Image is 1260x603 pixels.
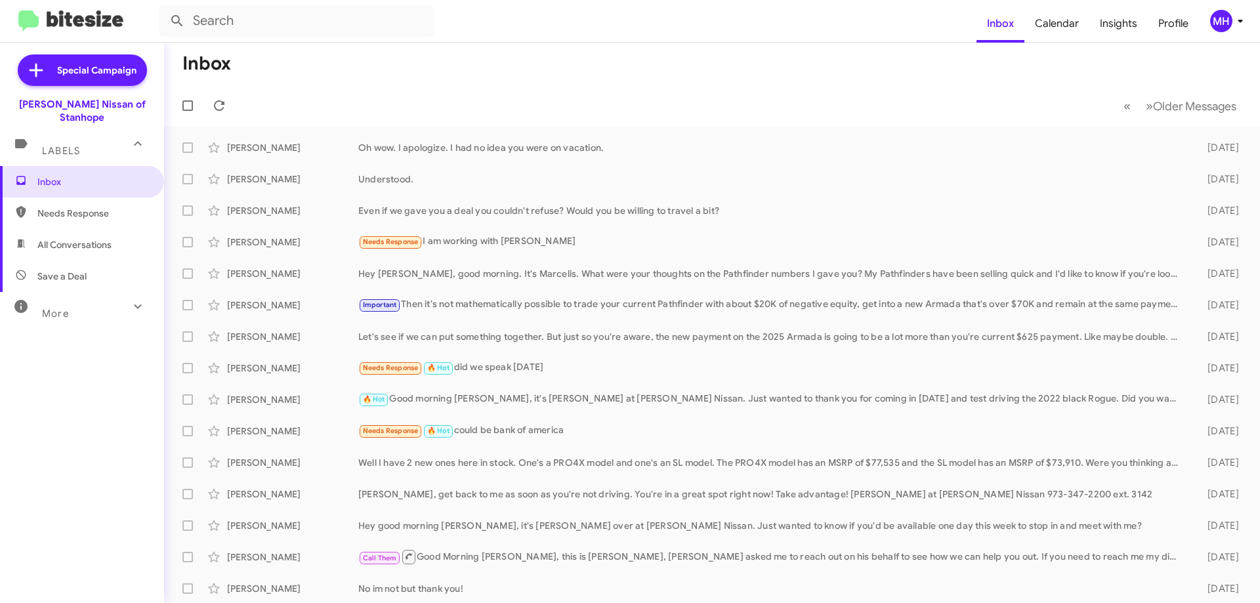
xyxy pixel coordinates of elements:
div: [PERSON_NAME] [227,582,358,595]
span: Labels [42,145,80,157]
div: could be bank of america [358,423,1186,438]
div: I am working with [PERSON_NAME] [358,234,1186,249]
div: [PERSON_NAME] [227,299,358,312]
span: Older Messages [1153,99,1236,114]
div: did we speak [DATE] [358,360,1186,375]
span: 🔥 Hot [427,364,450,372]
div: [DATE] [1186,141,1249,154]
button: Previous [1116,93,1139,119]
span: Special Campaign [57,64,136,77]
nav: Page navigation example [1116,93,1244,119]
div: [DATE] [1186,299,1249,312]
div: [DATE] [1186,393,1249,406]
div: [DATE] [1186,236,1249,249]
h1: Inbox [182,53,231,74]
span: More [42,308,69,320]
span: » [1146,98,1153,114]
button: MH [1199,10,1246,32]
div: [DATE] [1186,551,1249,564]
input: Search [159,5,434,37]
span: Needs Response [363,364,419,372]
a: Inbox [976,5,1024,43]
div: Hey good morning [PERSON_NAME], it's [PERSON_NAME] over at [PERSON_NAME] Nissan. Just wanted to k... [358,519,1186,532]
div: [DATE] [1186,204,1249,217]
span: Inbox [37,175,149,188]
span: Needs Response [37,207,149,220]
span: 🔥 Hot [427,426,450,435]
div: [DATE] [1186,330,1249,343]
div: [DATE] [1186,582,1249,595]
div: [PERSON_NAME], get back to me as soon as you're not driving. You're in a great spot right now! Ta... [358,488,1186,501]
div: [PERSON_NAME] [227,519,358,532]
div: [PERSON_NAME] [227,488,358,501]
div: No im not but thank you! [358,582,1186,595]
div: Let's see if we can put something together. But just so you're aware, the new payment on the 2025... [358,330,1186,343]
div: [DATE] [1186,173,1249,186]
span: Needs Response [363,426,419,435]
div: [DATE] [1186,519,1249,532]
div: [PERSON_NAME] [227,173,358,186]
div: [DATE] [1186,456,1249,469]
div: [PERSON_NAME] [227,393,358,406]
div: [PERSON_NAME] [227,551,358,564]
a: Calendar [1024,5,1089,43]
div: Well I have 2 new ones here in stock. One's a PRO4X model and one's an SL model. The PRO4X model ... [358,456,1186,469]
div: [DATE] [1186,425,1249,438]
div: [PERSON_NAME] [227,330,358,343]
div: [PERSON_NAME] [227,204,358,217]
div: Understood. [358,173,1186,186]
a: Special Campaign [18,54,147,86]
div: Even if we gave you a deal you couldn't refuse? Would you be willing to travel a bit? [358,204,1186,217]
div: [DATE] [1186,362,1249,375]
div: Good Morning [PERSON_NAME], this is [PERSON_NAME], [PERSON_NAME] asked me to reach out on his beh... [358,549,1186,565]
div: [PERSON_NAME] [227,236,358,249]
div: [PERSON_NAME] [227,425,358,438]
span: Important [363,301,397,309]
span: Needs Response [363,238,419,246]
span: Call Them [363,554,397,562]
div: Then it's not mathematically possible to trade your current Pathfinder with about $20K of negativ... [358,297,1186,312]
span: « [1123,98,1131,114]
div: [PERSON_NAME] [227,141,358,154]
a: Insights [1089,5,1148,43]
div: [DATE] [1186,488,1249,501]
span: 🔥 Hot [363,395,385,404]
div: [PERSON_NAME] [227,267,358,280]
div: [DATE] [1186,267,1249,280]
span: All Conversations [37,238,112,251]
div: Oh wow. I apologize. I had no idea you were on vacation. [358,141,1186,154]
span: Save a Deal [37,270,87,283]
div: [PERSON_NAME] [227,456,358,469]
a: Profile [1148,5,1199,43]
div: MH [1210,10,1232,32]
div: Hey [PERSON_NAME], good morning. It's Marcelis. What were your thoughts on the Pathfinder numbers... [358,267,1186,280]
div: [PERSON_NAME] [227,362,358,375]
div: Good morning [PERSON_NAME], it's [PERSON_NAME] at [PERSON_NAME] Nissan. Just wanted to thank you ... [358,392,1186,407]
button: Next [1138,93,1244,119]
